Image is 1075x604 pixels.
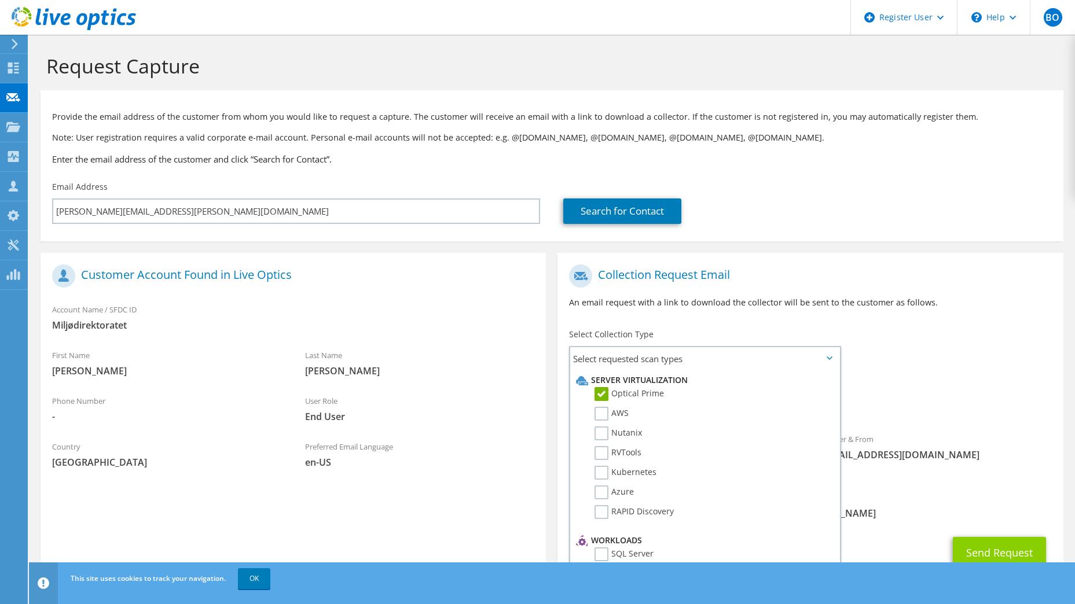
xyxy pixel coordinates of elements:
label: Azure [595,485,634,499]
h3: Enter the email address of the customer and click “Search for Contact”. [52,153,1052,165]
div: CC & Reply To [557,485,1063,525]
li: Workloads [573,533,834,547]
button: Send Request [953,537,1046,568]
svg: \n [971,12,982,23]
div: Country [41,434,293,474]
div: Phone Number [41,389,293,429]
div: First Name [41,343,293,383]
label: SQL Server [595,547,654,561]
a: Search for Contact [563,198,681,224]
div: User Role [293,389,546,429]
span: [PERSON_NAME] [52,364,282,377]
div: Requested Collections [557,375,1063,421]
p: An email request with a link to download the collector will be sent to the customer as follows. [569,296,1051,309]
label: Optical Prime [595,387,664,401]
label: AWS [595,407,629,421]
span: [EMAIL_ADDRESS][DOMAIN_NAME] [822,448,1052,461]
span: [PERSON_NAME] [305,364,535,377]
span: This site uses cookies to track your navigation. [71,573,226,583]
li: Server Virtualization [573,373,834,387]
h1: Customer Account Found in Live Optics [52,264,529,288]
div: To [557,427,810,480]
div: Preferred Email Language [293,434,546,474]
h1: Request Capture [46,54,1052,78]
p: Note: User registration requires a valid corporate e-mail account. Personal e-mail accounts will ... [52,131,1052,144]
span: - [52,410,282,423]
span: en-US [305,456,535,469]
div: Sender & From [810,427,1063,467]
h1: Collection Request Email [569,264,1045,288]
p: Provide the email address of the customer from whom you would like to request a capture. The cust... [52,111,1052,123]
div: Last Name [293,343,546,383]
span: [GEOGRAPHIC_DATA] [52,456,282,469]
span: Miljødirektoratet [52,319,534,332]
label: RVTools [595,446,641,460]
label: Email Address [52,181,108,193]
span: BO [1044,8,1062,27]
span: Select requested scan types [570,347,839,370]
div: Account Name / SFDC ID [41,297,546,337]
label: Nutanix [595,426,642,440]
a: OK [238,568,270,589]
label: Select Collection Type [569,329,654,340]
label: RAPID Discovery [595,505,674,519]
span: End User [305,410,535,423]
label: Kubernetes [595,466,656,480]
